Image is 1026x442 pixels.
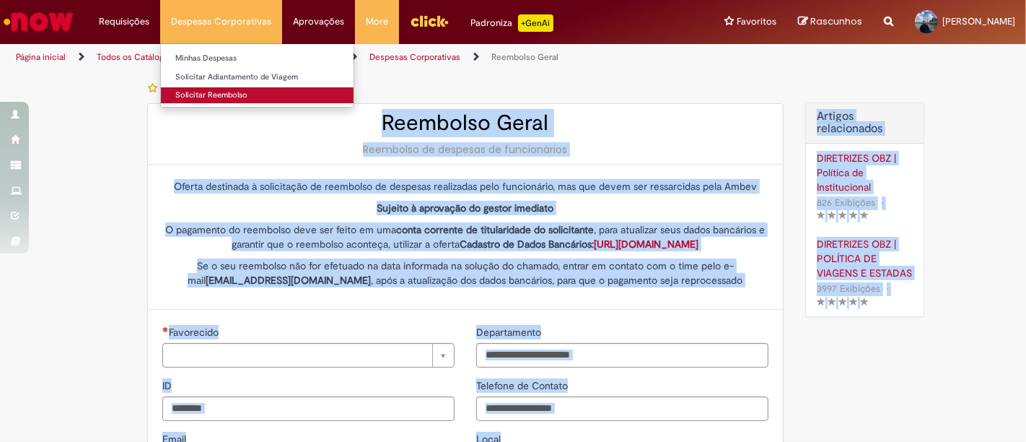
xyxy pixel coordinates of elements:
div: Padroniza [470,14,553,32]
span: • [883,279,892,298]
strong: Cadastro de Dados Bancários: [460,238,698,251]
span: Telefone de Contato [476,379,571,392]
h3: Artigos relacionados [817,110,913,136]
p: Oferta destinada à solicitação de reembolso de despesas realizadas pelo funcionário, mas que deve... [162,179,768,194]
strong: conta corrente de titularidade do solicitante [396,223,594,236]
a: Despesas Corporativas [369,51,460,63]
span: More [366,14,388,29]
p: Se o seu reembolso não for efetuado na data informada na solução do chamado, entrar em contato co... [162,259,768,287]
a: Página inicial [16,51,66,63]
span: Departamento [476,326,544,339]
img: ServiceNow [1,7,76,36]
ul: Trilhas de página [11,44,673,71]
a: Minhas Despesas [161,51,354,66]
span: Favoritos [737,14,776,29]
a: [URL][DOMAIN_NAME] [594,238,698,251]
a: Todos os Catálogos [97,51,173,63]
input: ID [162,396,455,421]
img: click_logo_yellow_360x200.png [410,10,449,32]
span: • [878,193,887,212]
a: Limpar campo Favorecido [162,343,455,368]
span: [PERSON_NAME] [942,15,1015,27]
input: Telefone de Contato [476,396,768,421]
p: +GenAi [518,14,553,32]
a: Solicitar Reembolso [161,87,354,103]
p: O pagamento do reembolso deve ser feito em uma , para atualizar seus dados bancários e garantir q... [162,222,768,251]
a: DIRETRIZES OBZ | POLÍTICA DE VIAGENS E ESTADAS [817,237,913,280]
span: Necessários [162,326,169,332]
button: Adicionar a Favoritos [147,73,273,103]
a: DIRETRIZES OBZ | Política de Institucional [817,151,913,194]
ul: Despesas Corporativas [160,43,354,108]
span: 826 Exibições [817,196,875,209]
span: Despesas Corporativas [171,14,271,29]
strong: [EMAIL_ADDRESS][DOMAIN_NAME] [206,274,371,287]
a: Solicitar Adiantamento de Viagem [161,69,354,85]
a: Rascunhos [798,15,862,29]
span: Rascunhos [810,14,862,28]
a: Reembolso Geral [491,51,558,63]
span: Necessários - Favorecido [169,326,222,339]
input: Departamento [476,343,768,368]
strong: Sujeito à aprovação do gestor imediato [377,201,553,214]
span: Aprovações [293,14,344,29]
span: ID [162,379,175,392]
h2: Reembolso Geral [162,111,768,135]
div: Reembolso de despesas de funcionários [162,142,768,157]
span: Requisições [99,14,149,29]
span: 3997 Exibições [817,282,880,295]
